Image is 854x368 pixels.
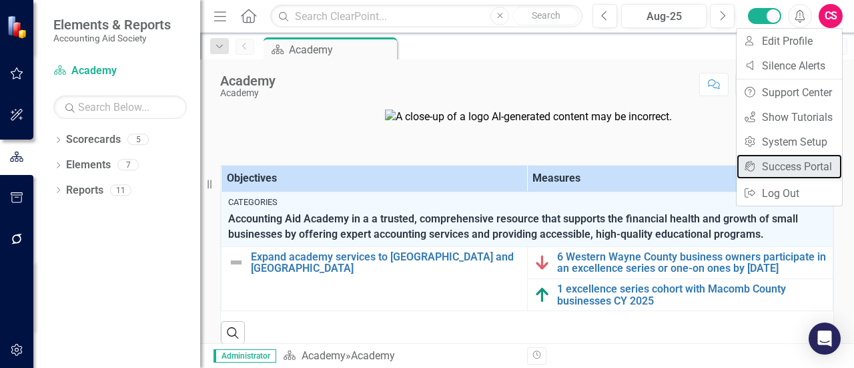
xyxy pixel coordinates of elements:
td: Double-Click to Edit [222,192,833,246]
div: 7 [117,160,139,171]
a: Scorecards [66,132,121,148]
img: Not Defined [228,254,244,270]
button: Aug-25 [621,4,707,28]
img: Below Plan [534,254,550,270]
td: Double-Click to Edit Right Click for Context Menu [527,246,833,279]
img: Above Target [534,287,550,303]
td: Double-Click to Edit Right Click for Context Menu [527,279,833,311]
div: Academy [220,73,276,88]
a: 6 Western Wayne County business owners participate in an excellence series or one-on ones by [DATE] [557,251,827,274]
a: 1 excellence series cohort with Macomb County businesses CY 2025 [557,283,827,307]
div: Open Intercom Messenger [809,323,841,355]
span: Administrator [213,349,276,363]
td: Double-Click to Edit Right Click for Context Menu [222,246,528,311]
a: Success Portal [737,154,842,179]
div: » [283,349,517,364]
div: Aug-25 [626,9,702,25]
div: Academy [220,88,276,98]
div: 11 [110,184,131,196]
a: Show Tutorials [737,105,842,130]
span: Search [532,10,560,21]
a: Academy [302,349,346,362]
div: Academy [351,349,395,362]
a: Elements [66,158,111,173]
img: A close-up of a logo AI-generated content may be incorrect. [385,110,672,125]
img: ClearPoint Strategy [7,15,31,39]
div: 5 [127,134,149,146]
span: Accounting Aid Academy in a a trusted, comprehensive resource that supports the financial health ... [228,212,826,242]
input: Search ClearPoint... [270,5,582,28]
input: Search Below... [53,96,187,119]
a: Edit Profile [737,29,842,53]
a: Support Center [737,80,842,105]
button: Search [512,7,579,25]
a: Log Out [737,181,842,206]
span: Elements & Reports [53,17,171,33]
a: Reports [66,183,103,198]
button: CS [819,4,843,28]
small: Accounting Aid Society [53,33,171,43]
a: System Setup [737,130,842,154]
a: Academy [53,63,187,79]
div: Academy [289,41,394,58]
a: Silence Alerts [737,53,842,78]
a: Expand academy services to [GEOGRAPHIC_DATA] and [GEOGRAPHIC_DATA] [251,251,520,274]
div: Categories [228,196,826,208]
